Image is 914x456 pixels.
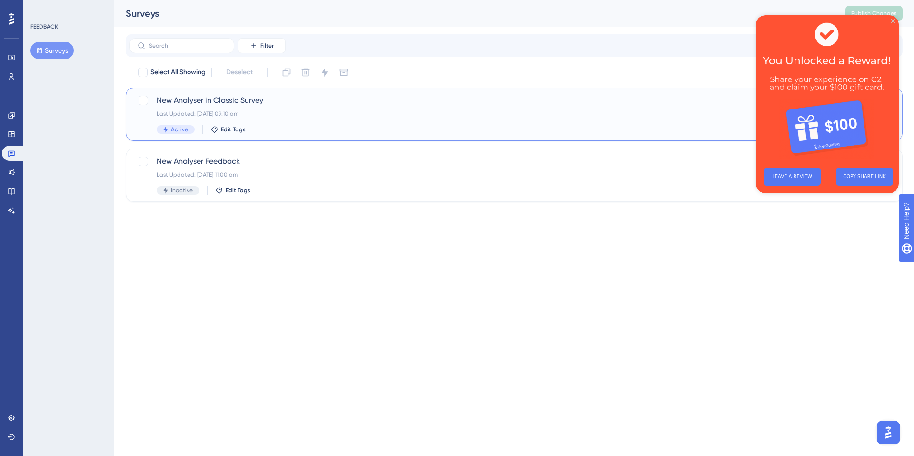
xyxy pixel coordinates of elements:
button: COPY SHARE LINK [80,152,137,170]
button: Deselect [218,64,261,81]
button: Publish Changes [845,6,903,21]
span: Filter [260,42,274,50]
div: Surveys [126,7,822,20]
span: Active [171,126,188,133]
button: Surveys [30,42,74,59]
input: Search [149,42,226,49]
div: Close Preview [135,4,139,8]
button: LEAVE A REVIEW [8,152,65,170]
span: Edit Tags [226,187,250,194]
iframe: UserGuiding AI Assistant Launcher [874,418,903,447]
span: New Analyser Feedback [157,156,795,167]
div: Last Updated: [DATE] 11:00 am [157,171,795,178]
span: Inactive [171,187,193,194]
button: Filter [238,38,286,53]
span: Need Help? [22,2,60,14]
button: Edit Tags [215,187,250,194]
div: Last Updated: [DATE] 09:10 am [157,110,795,118]
span: New Analyser in Classic Survey [157,95,795,106]
button: Edit Tags [210,126,246,133]
span: Deselect [226,67,253,78]
span: Publish Changes [851,10,897,17]
span: Edit Tags [221,126,246,133]
div: FEEDBACK [30,23,58,30]
span: Select All Showing [150,67,206,78]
